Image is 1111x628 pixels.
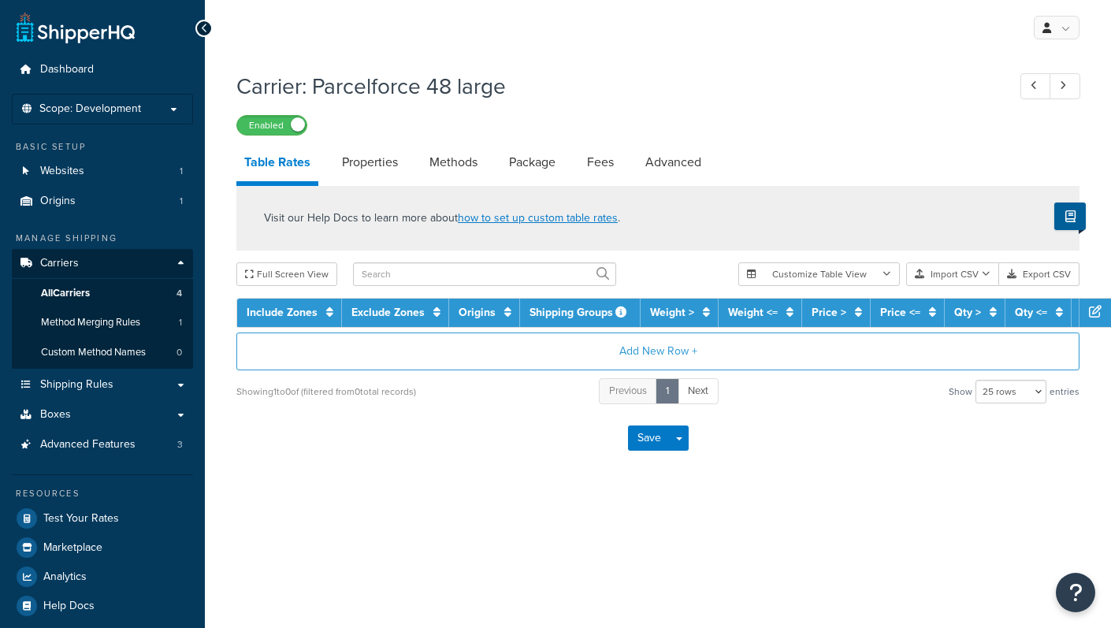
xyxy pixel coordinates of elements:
[176,287,182,300] span: 4
[177,438,183,451] span: 3
[12,338,193,367] li: Custom Method Names
[12,308,193,337] a: Method Merging Rules1
[678,378,719,404] a: Next
[264,210,620,227] p: Visit our Help Docs to learn more about .
[12,338,193,367] a: Custom Method Names0
[176,346,182,359] span: 0
[12,400,193,429] a: Boxes
[236,381,416,403] div: Showing 1 to 0 of (filtered from 0 total records)
[459,304,496,321] a: Origins
[236,143,318,186] a: Table Rates
[43,600,95,613] span: Help Docs
[334,143,406,181] a: Properties
[688,383,708,398] span: Next
[422,143,485,181] a: Methods
[180,195,183,208] span: 1
[40,165,84,178] span: Websites
[236,262,337,286] button: Full Screen View
[41,346,146,359] span: Custom Method Names
[12,187,193,216] li: Origins
[949,381,972,403] span: Show
[880,304,920,321] a: Price <=
[812,304,846,321] a: Price >
[12,157,193,186] a: Websites1
[180,165,183,178] span: 1
[12,430,193,459] li: Advanced Features
[12,370,193,399] a: Shipping Rules
[12,430,193,459] a: Advanced Features3
[609,383,647,398] span: Previous
[999,262,1079,286] button: Export CSV
[628,425,671,451] button: Save
[40,195,76,208] span: Origins
[247,304,318,321] a: Include Zones
[12,140,193,154] div: Basic Setup
[12,55,193,84] a: Dashboard
[12,504,193,533] a: Test Your Rates
[458,210,618,226] a: how to set up custom table rates
[40,378,113,392] span: Shipping Rules
[40,257,79,270] span: Carriers
[738,262,900,286] button: Customize Table View
[501,143,563,181] a: Package
[12,487,193,500] div: Resources
[520,299,641,327] th: Shipping Groups
[12,592,193,620] a: Help Docs
[1054,203,1086,230] button: Show Help Docs
[1020,73,1051,99] a: Previous Record
[236,333,1079,370] button: Add New Row +
[728,304,778,321] a: Weight <=
[637,143,709,181] a: Advanced
[579,143,622,181] a: Fees
[40,438,136,451] span: Advanced Features
[12,308,193,337] li: Method Merging Rules
[650,304,694,321] a: Weight >
[12,232,193,245] div: Manage Shipping
[906,262,999,286] button: Import CSV
[1050,381,1079,403] span: entries
[353,262,616,286] input: Search
[41,316,140,329] span: Method Merging Rules
[41,287,90,300] span: All Carriers
[1050,73,1080,99] a: Next Record
[237,116,307,135] label: Enabled
[12,563,193,591] a: Analytics
[351,304,425,321] a: Exclude Zones
[656,378,679,404] a: 1
[599,378,657,404] a: Previous
[12,187,193,216] a: Origins1
[12,533,193,562] a: Marketplace
[1056,573,1095,612] button: Open Resource Center
[12,279,193,308] a: AllCarriers4
[43,570,87,584] span: Analytics
[40,63,94,76] span: Dashboard
[43,541,102,555] span: Marketplace
[954,304,981,321] a: Qty >
[236,71,991,102] h1: Carrier: Parcelforce 48 large
[179,316,182,329] span: 1
[12,157,193,186] li: Websites
[12,249,193,369] li: Carriers
[43,512,119,526] span: Test Your Rates
[39,102,141,116] span: Scope: Development
[40,408,71,422] span: Boxes
[1015,304,1047,321] a: Qty <=
[12,249,193,278] a: Carriers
